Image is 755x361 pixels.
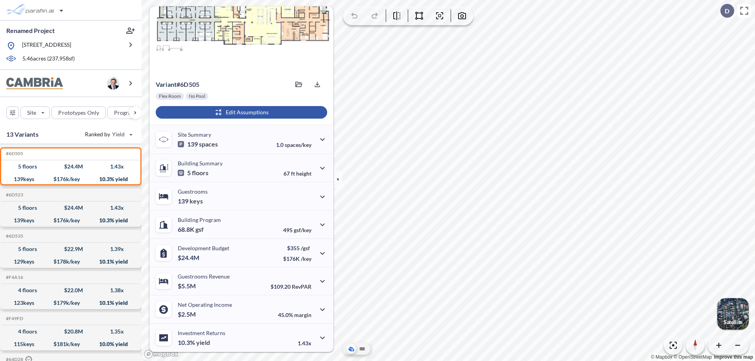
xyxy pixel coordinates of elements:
[156,106,327,119] button: Edit Assumptions
[58,109,99,117] p: Prototypes Only
[301,245,310,251] span: /gsf
[298,340,311,346] p: 1.43x
[178,160,223,167] p: Building Summary
[724,319,742,325] p: Satellite
[112,130,125,138] span: Yield
[79,128,138,141] button: Ranked by Yield
[357,344,367,354] button: Site Plan
[714,354,753,360] a: Improve this map
[178,339,210,346] p: 10.3%
[178,301,232,308] p: Net Operating Income
[178,282,197,290] p: $5.5M
[4,151,23,156] h5: Click to copy the code
[4,192,23,198] h5: Click to copy the code
[178,169,208,177] p: 5
[292,283,311,290] span: RevPAR
[717,298,749,330] button: Switcher ImageSatellite
[178,310,197,318] p: $2.5M
[189,93,205,99] p: No Pool
[294,312,311,318] span: margin
[278,312,311,318] p: 45.0%
[4,316,23,321] h5: Click to copy the code
[27,109,36,117] p: Site
[107,106,150,119] button: Program
[6,26,55,35] p: Renamed Project
[6,130,39,139] p: 13 Variants
[291,170,295,177] span: ft
[178,197,203,205] p: 139
[276,141,311,148] p: 1.0
[301,255,311,262] span: /key
[52,106,106,119] button: Prototypes Only
[271,283,311,290] p: $109.20
[178,254,201,262] p: $24.4M
[674,354,712,360] a: OpenStreetMap
[178,131,211,138] p: Site Summary
[6,77,63,90] img: BrandImage
[178,273,230,280] p: Guestrooms Revenue
[178,225,204,233] p: 68.8K
[190,197,203,205] span: keys
[717,298,749,330] img: Switcher Image
[294,227,311,233] span: gsf/key
[144,350,179,359] a: Mapbox homepage
[156,81,199,88] p: # 6d505
[20,106,50,119] button: Site
[178,188,208,195] p: Guestrooms
[178,140,218,148] p: 139
[284,170,311,177] p: 67
[107,77,120,90] img: user logo
[192,169,208,177] span: floors
[651,354,672,360] a: Mapbox
[199,140,218,148] span: spaces
[283,245,311,251] p: $355
[156,81,177,88] span: Variant
[114,109,136,117] p: Program
[196,339,210,346] span: yield
[4,233,23,239] h5: Click to copy the code
[178,245,229,251] p: Development Budget
[159,93,181,99] p: Flex Room
[22,55,75,63] p: 5.46 acres ( 237,958 sf)
[195,225,204,233] span: gsf
[178,216,221,223] p: Building Program
[283,255,311,262] p: $176K
[178,330,225,336] p: Investment Returns
[4,275,23,280] h5: Click to copy the code
[22,41,71,51] p: [STREET_ADDRESS]
[725,7,729,15] p: D
[283,227,311,233] p: 495
[346,344,356,354] button: Aerial View
[285,141,311,148] span: spaces/key
[296,170,311,177] span: height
